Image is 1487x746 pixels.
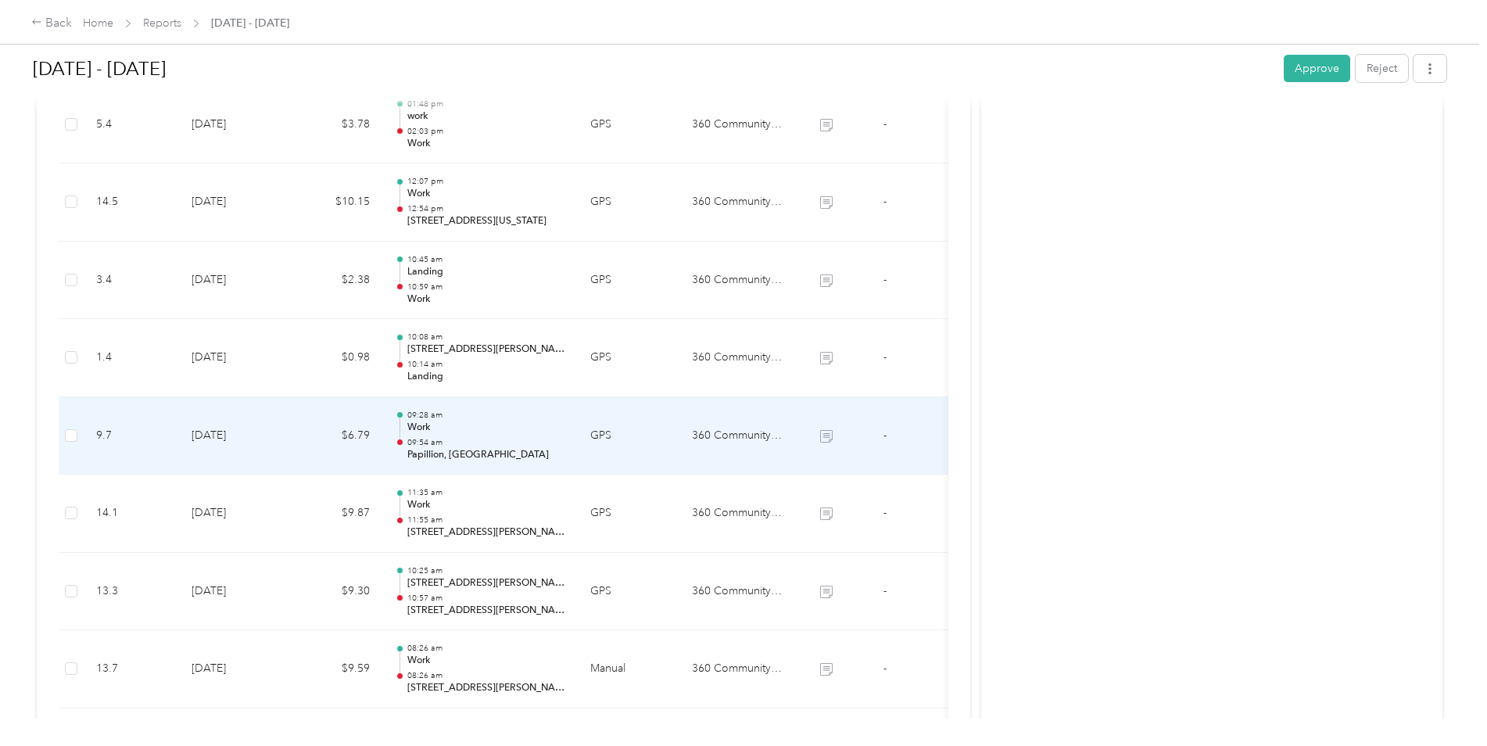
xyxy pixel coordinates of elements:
[883,195,887,208] span: -
[407,565,565,576] p: 10:25 am
[407,437,565,448] p: 09:54 am
[407,498,565,512] p: Work
[84,630,179,708] td: 13.7
[407,343,565,357] p: [STREET_ADDRESS][PERSON_NAME]
[179,86,288,164] td: [DATE]
[407,670,565,681] p: 08:26 am
[288,242,382,320] td: $2.38
[84,397,179,475] td: 9.7
[883,117,887,131] span: -
[407,254,565,265] p: 10:45 am
[578,242,679,320] td: GPS
[407,421,565,435] p: Work
[578,553,679,631] td: GPS
[883,662,887,675] span: -
[143,16,181,30] a: Reports
[179,553,288,631] td: [DATE]
[1284,55,1350,82] button: Approve
[407,137,565,151] p: Work
[288,475,382,553] td: $9.87
[679,319,797,397] td: 360 Community Services
[407,576,565,590] p: [STREET_ADDRESS][PERSON_NAME]
[179,319,288,397] td: [DATE]
[84,319,179,397] td: 1.4
[578,475,679,553] td: GPS
[407,359,565,370] p: 10:14 am
[179,475,288,553] td: [DATE]
[1356,55,1408,82] button: Reject
[1399,658,1487,746] iframe: Everlance-gr Chat Button Frame
[84,475,179,553] td: 14.1
[288,630,382,708] td: $9.59
[407,332,565,343] p: 10:08 am
[679,86,797,164] td: 360 Community Services
[407,176,565,187] p: 12:07 pm
[407,681,565,695] p: [STREET_ADDRESS][PERSON_NAME]
[679,630,797,708] td: 360 Community Services
[679,163,797,242] td: 360 Community Services
[288,163,382,242] td: $10.15
[407,643,565,654] p: 08:26 am
[407,265,565,279] p: Landing
[84,86,179,164] td: 5.4
[288,86,382,164] td: $3.78
[407,604,565,618] p: [STREET_ADDRESS][PERSON_NAME]
[407,448,565,462] p: Papillion, [GEOGRAPHIC_DATA]
[407,654,565,668] p: Work
[883,273,887,286] span: -
[407,370,565,384] p: Landing
[407,109,565,124] p: work
[33,50,1273,88] h1: Sep 1 - 30, 2025
[179,242,288,320] td: [DATE]
[679,242,797,320] td: 360 Community Services
[179,630,288,708] td: [DATE]
[407,487,565,498] p: 11:35 am
[578,86,679,164] td: GPS
[407,126,565,137] p: 02:03 pm
[883,506,887,519] span: -
[578,163,679,242] td: GPS
[407,525,565,540] p: [STREET_ADDRESS][PERSON_NAME][US_STATE]
[883,429,887,442] span: -
[211,15,289,31] span: [DATE] - [DATE]
[83,16,113,30] a: Home
[679,553,797,631] td: 360 Community Services
[407,410,565,421] p: 09:28 am
[179,397,288,475] td: [DATE]
[883,350,887,364] span: -
[31,14,72,33] div: Back
[578,630,679,708] td: Manual
[407,593,565,604] p: 10:57 am
[407,214,565,228] p: [STREET_ADDRESS][US_STATE]
[407,203,565,214] p: 12:54 pm
[883,584,887,597] span: -
[288,553,382,631] td: $9.30
[578,319,679,397] td: GPS
[407,515,565,525] p: 11:55 am
[288,319,382,397] td: $0.98
[84,163,179,242] td: 14.5
[179,163,288,242] td: [DATE]
[288,397,382,475] td: $6.79
[679,397,797,475] td: 360 Community Services
[84,553,179,631] td: 13.3
[407,292,565,307] p: Work
[407,187,565,201] p: Work
[679,475,797,553] td: 360 Community Services
[578,397,679,475] td: GPS
[407,282,565,292] p: 10:59 am
[84,242,179,320] td: 3.4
